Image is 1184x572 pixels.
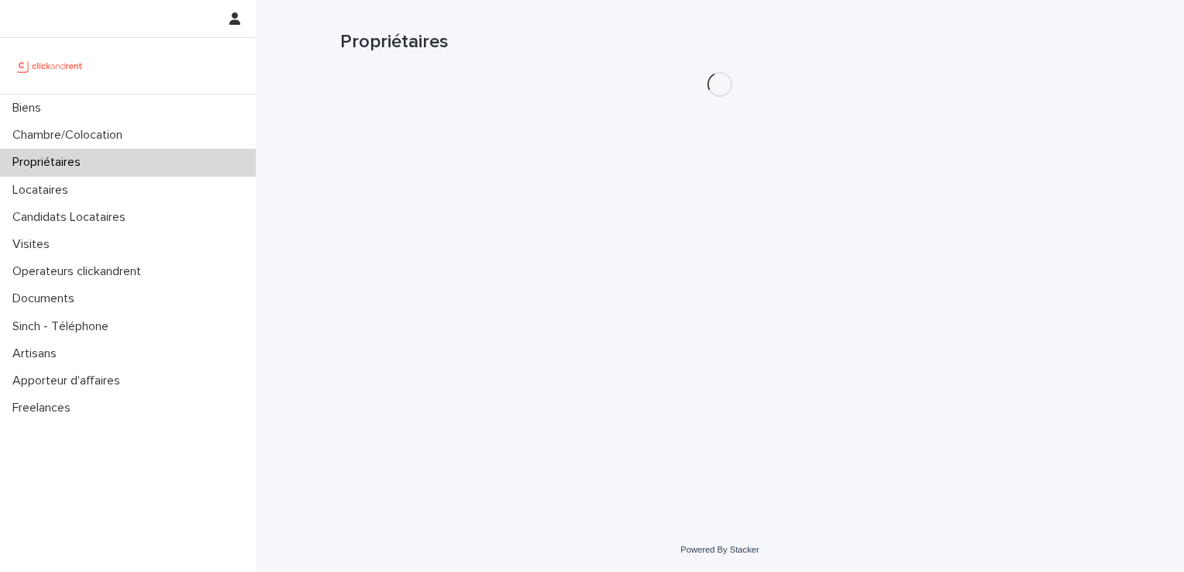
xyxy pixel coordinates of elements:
[6,319,121,334] p: Sinch - Téléphone
[6,237,62,252] p: Visites
[340,31,1100,53] h1: Propriétaires
[6,291,87,306] p: Documents
[6,346,69,361] p: Artisans
[6,374,133,388] p: Apporteur d'affaires
[6,210,138,225] p: Candidats Locataires
[12,50,88,81] img: UCB0brd3T0yccxBKYDjQ
[6,264,153,279] p: Operateurs clickandrent
[6,401,83,415] p: Freelances
[680,545,759,554] a: Powered By Stacker
[6,155,93,170] p: Propriétaires
[6,128,135,143] p: Chambre/Colocation
[6,183,81,198] p: Locataires
[6,101,53,115] p: Biens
